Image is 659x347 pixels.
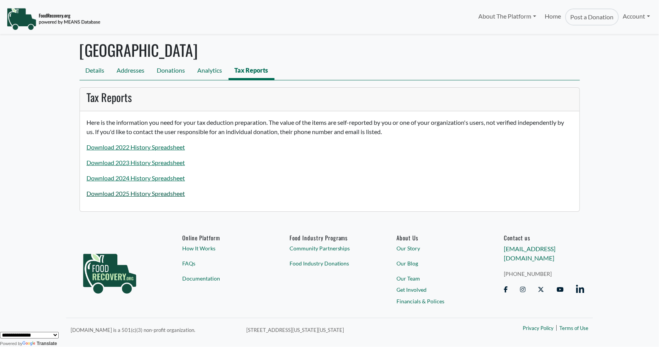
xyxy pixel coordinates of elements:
a: Privacy Policy [523,325,554,333]
a: Details [80,63,111,80]
a: Post a Donation [565,9,618,26]
a: Account [619,9,654,24]
h3: Tax Reports [86,91,573,104]
a: Home [540,9,565,26]
span: | [556,323,557,332]
h6: Online Platform [182,234,263,241]
h6: Food Industry Programs [290,234,370,241]
a: Financials & Polices [397,297,477,305]
p: [DOMAIN_NAME] is a 501(c)(3) non-profit organization. [71,325,237,334]
a: Terms of Use [559,325,588,333]
a: Download 2025 History Spreadsheet [86,190,185,197]
a: About Us [397,234,477,241]
a: About The Platform [474,9,540,24]
img: food_recovery_green_logo-76242d7a27de7ed26b67be613a865d9c9037ba317089b267e0515145e5e51427.png [75,234,144,308]
a: Analytics [191,63,229,80]
h6: Contact us [504,234,584,241]
a: Our Story [397,245,477,253]
img: NavigationLogo_FoodRecovery-91c16205cd0af1ed486a0f1a7774a6544ea792ac00100771e7dd3ec7c0e58e41.png [7,7,100,31]
a: Donations [151,63,191,80]
a: Translate [22,341,57,346]
a: [PHONE_NUMBER] [504,270,584,278]
a: Community Partnerships [290,245,370,253]
p: [STREET_ADDRESS][US_STATE][US_STATE] [246,325,457,334]
a: Our Team [397,274,477,282]
a: Food Industry Donations [290,259,370,267]
a: FAQs [182,259,263,267]
a: [EMAIL_ADDRESS][DOMAIN_NAME] [504,245,556,262]
a: Tax Reports [229,63,274,80]
a: Get Involved [397,286,477,294]
a: Our Blog [397,259,477,267]
a: Documentation [182,274,263,282]
a: Download 2024 History Spreadsheet [86,174,185,182]
a: Download 2023 History Spreadsheet [86,159,185,166]
p: Here is the information you need for your tax deduction preparation. The value of the items are s... [86,118,573,136]
img: Google Translate [22,341,37,347]
a: Addresses [111,63,151,80]
a: Download 2022 History Spreadsheet [86,143,185,151]
a: How It Works [182,245,263,253]
h1: [GEOGRAPHIC_DATA] [80,41,580,59]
